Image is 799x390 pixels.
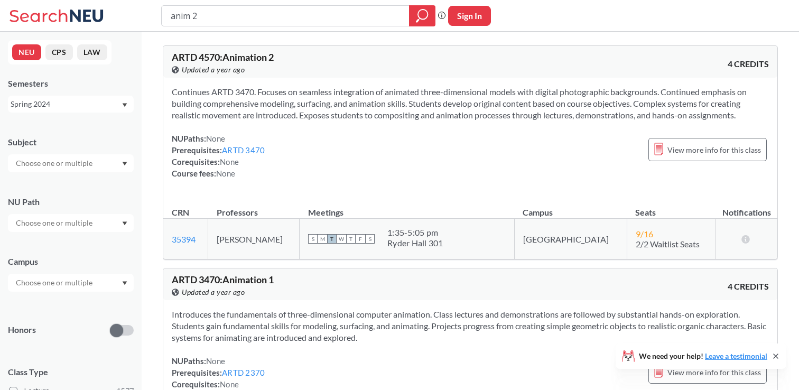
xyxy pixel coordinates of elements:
input: Choose one or multiple [11,157,99,170]
th: Notifications [716,196,777,219]
div: Subject [8,136,134,148]
td: [GEOGRAPHIC_DATA] [514,219,627,259]
span: T [346,234,356,244]
span: Updated a year ago [182,286,245,298]
span: None [206,356,225,366]
span: Updated a year ago [182,64,245,76]
button: Sign In [448,6,491,26]
span: M [318,234,327,244]
div: Dropdown arrow [8,274,134,292]
span: 9 / 16 [636,229,653,239]
input: Choose one or multiple [11,276,99,289]
span: S [365,234,375,244]
span: Introduces the fundamentals of three-dimensional computer animation. Class lectures and demonstra... [172,309,766,342]
th: Meetings [300,196,515,219]
button: CPS [45,44,73,60]
div: Ryder Hall 301 [387,238,443,248]
button: LAW [77,44,107,60]
div: Dropdown arrow [8,214,134,232]
span: None [216,169,235,178]
svg: Dropdown arrow [122,103,127,107]
a: ARTD 3470 [222,145,265,155]
span: T [327,234,337,244]
div: magnifying glass [409,5,435,26]
span: None [220,379,239,389]
svg: magnifying glass [416,8,429,23]
svg: Dropdown arrow [122,162,127,166]
div: Campus [8,256,134,267]
div: Spring 2024 [11,98,121,110]
th: Campus [514,196,627,219]
div: Spring 2024Dropdown arrow [8,96,134,113]
span: None [220,157,239,166]
span: ARTD 3470 : Animation 1 [172,274,274,285]
span: None [206,134,225,143]
span: Continues ARTD 3470. Focuses on seamless integration of animated three-dimensional models with di... [172,87,747,120]
span: 2/2 Waitlist Seats [636,239,700,249]
div: NUPaths: Prerequisites: Corequisites: Course fees: [172,133,265,179]
span: View more info for this class [667,366,761,379]
span: 4 CREDITS [728,281,769,292]
div: CRN [172,207,189,218]
div: NU Path [8,196,134,208]
span: We need your help! [639,352,767,360]
span: ARTD 4570 : Animation 2 [172,51,274,63]
div: Semesters [8,78,134,89]
svg: Dropdown arrow [122,281,127,285]
a: Leave a testimonial [705,351,767,360]
input: Class, professor, course number, "phrase" [170,7,402,25]
span: F [356,234,365,244]
span: 4 CREDITS [728,58,769,70]
p: Honors [8,324,36,336]
div: Dropdown arrow [8,154,134,172]
span: View more info for this class [667,143,761,156]
a: 35394 [172,234,196,244]
td: [PERSON_NAME] [208,219,300,259]
button: NEU [12,44,41,60]
th: Seats [627,196,716,219]
span: S [308,234,318,244]
a: ARTD 2370 [222,368,265,377]
div: 1:35 - 5:05 pm [387,227,443,238]
th: Professors [208,196,300,219]
input: Choose one or multiple [11,217,99,229]
svg: Dropdown arrow [122,221,127,226]
span: Class Type [8,366,134,378]
span: W [337,234,346,244]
